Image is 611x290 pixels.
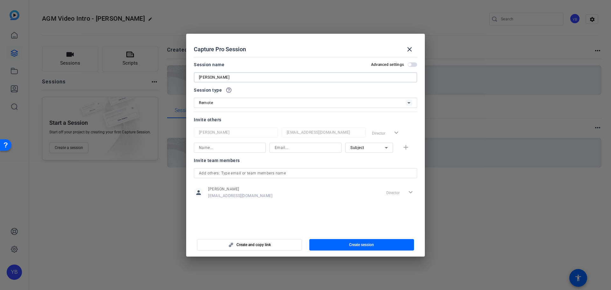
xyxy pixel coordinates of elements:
[194,86,222,94] span: Session type
[406,46,413,53] mat-icon: close
[275,144,336,152] input: Email...
[236,242,271,247] span: Create and copy link
[309,239,414,251] button: Create session
[226,87,232,93] mat-icon: help_outline
[199,101,213,105] span: Remote
[208,187,272,192] span: [PERSON_NAME]
[208,193,272,198] span: [EMAIL_ADDRESS][DOMAIN_NAME]
[350,145,364,150] span: Subject
[194,157,417,164] div: Invite team members
[199,169,412,177] input: Add others: Type email or team members name
[199,129,273,136] input: Name...
[199,144,261,152] input: Name...
[194,42,417,57] div: Capture Pro Session
[194,61,224,68] div: Session name
[194,188,203,197] mat-icon: person
[197,239,302,251] button: Create and copy link
[371,62,404,67] h2: Advanced settings
[287,129,361,136] input: Email...
[199,74,412,81] input: Enter Session Name
[349,242,374,247] span: Create session
[194,116,417,124] div: Invite others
